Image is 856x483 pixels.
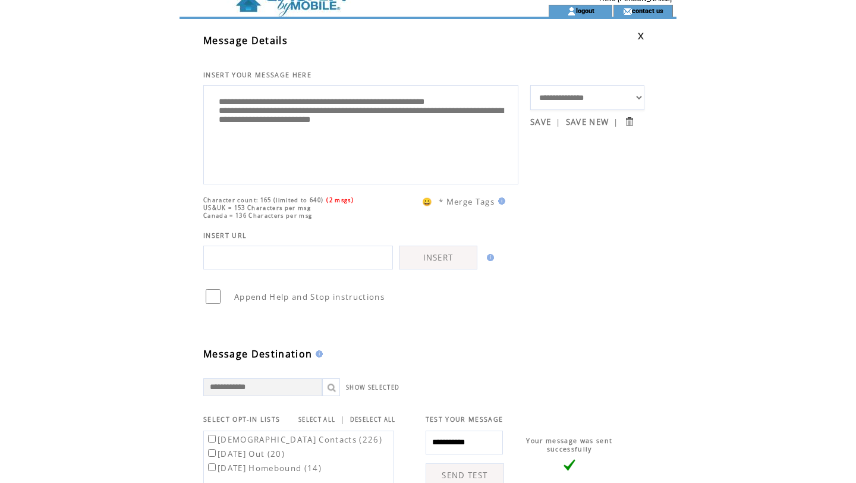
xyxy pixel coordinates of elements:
span: | [340,414,345,425]
a: INSERT [399,246,477,269]
a: SAVE NEW [566,117,609,127]
img: help.gif [312,350,323,357]
span: 😀 [422,196,433,207]
span: | [556,117,561,127]
span: Message Destination [203,347,312,360]
span: SELECT OPT-IN LISTS [203,415,280,424]
span: Your message was sent successfully [526,437,612,453]
img: contact_us_icon.gif [623,7,632,16]
a: SAVE [530,117,551,127]
label: [DATE] Homebound (14) [206,463,322,473]
span: TEST YOUR MESSAGE [426,415,503,424]
span: Canada = 136 Characters per msg [203,212,312,219]
span: Append Help and Stop instructions [234,291,385,302]
span: (2 msgs) [326,196,354,204]
img: account_icon.gif [567,7,576,16]
span: INSERT URL [203,231,247,240]
label: [DEMOGRAPHIC_DATA] Contacts (226) [206,434,382,445]
span: Character count: 165 (limited to 640) [203,196,323,204]
a: SELECT ALL [298,416,335,424]
input: [DATE] Homebound (14) [208,463,216,471]
img: help.gif [495,197,505,205]
a: SHOW SELECTED [346,384,399,391]
img: help.gif [483,254,494,261]
span: * Merge Tags [439,196,495,207]
span: INSERT YOUR MESSAGE HERE [203,71,311,79]
a: contact us [632,7,663,14]
input: Submit [624,116,635,127]
span: | [613,117,618,127]
a: logout [576,7,594,14]
label: [DATE] Out (20) [206,448,285,459]
input: [DEMOGRAPHIC_DATA] Contacts (226) [208,435,216,443]
img: vLarge.png [564,459,575,471]
input: [DATE] Out (20) [208,449,216,457]
span: US&UK = 153 Characters per msg [203,204,311,212]
a: DESELECT ALL [350,416,396,424]
span: Message Details [203,34,288,47]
